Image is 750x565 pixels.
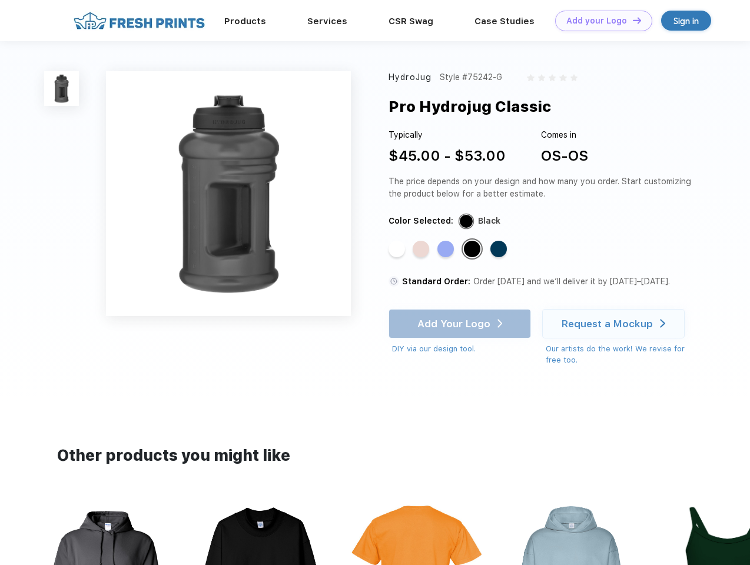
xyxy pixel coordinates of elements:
[389,145,506,167] div: $45.00 - $53.00
[527,74,534,81] img: gray_star.svg
[389,95,551,118] div: Pro Hydrojug Classic
[478,215,500,227] div: Black
[546,343,696,366] div: Our artists do the work! We revise for free too.
[392,343,531,355] div: DIY via our design tool.
[660,319,665,328] img: white arrow
[473,277,670,286] span: Order [DATE] and we’ll deliver it by [DATE]–[DATE].
[106,71,351,316] img: func=resize&h=640
[389,215,453,227] div: Color Selected:
[389,129,506,141] div: Typically
[633,17,641,24] img: DT
[549,74,556,81] img: gray_star.svg
[538,74,545,81] img: gray_star.svg
[570,74,578,81] img: gray_star.svg
[566,16,627,26] div: Add your Logo
[57,444,692,467] div: Other products you might like
[541,145,588,167] div: OS-OS
[70,11,208,31] img: fo%20logo%202.webp
[389,175,696,200] div: The price depends on your design and how many you order. Start customizing the product below for ...
[661,11,711,31] a: Sign in
[389,276,399,287] img: standard order
[559,74,566,81] img: gray_star.svg
[673,14,699,28] div: Sign in
[224,16,266,26] a: Products
[389,71,432,84] div: HydroJug
[44,71,79,106] img: func=resize&h=100
[389,241,405,257] div: White
[437,241,454,257] div: Hyper Blue
[440,71,502,84] div: Style #75242-G
[541,129,588,141] div: Comes in
[490,241,507,257] div: Navy
[464,241,480,257] div: Black
[413,241,429,257] div: Pink Sand
[402,277,470,286] span: Standard Order:
[562,318,653,330] div: Request a Mockup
